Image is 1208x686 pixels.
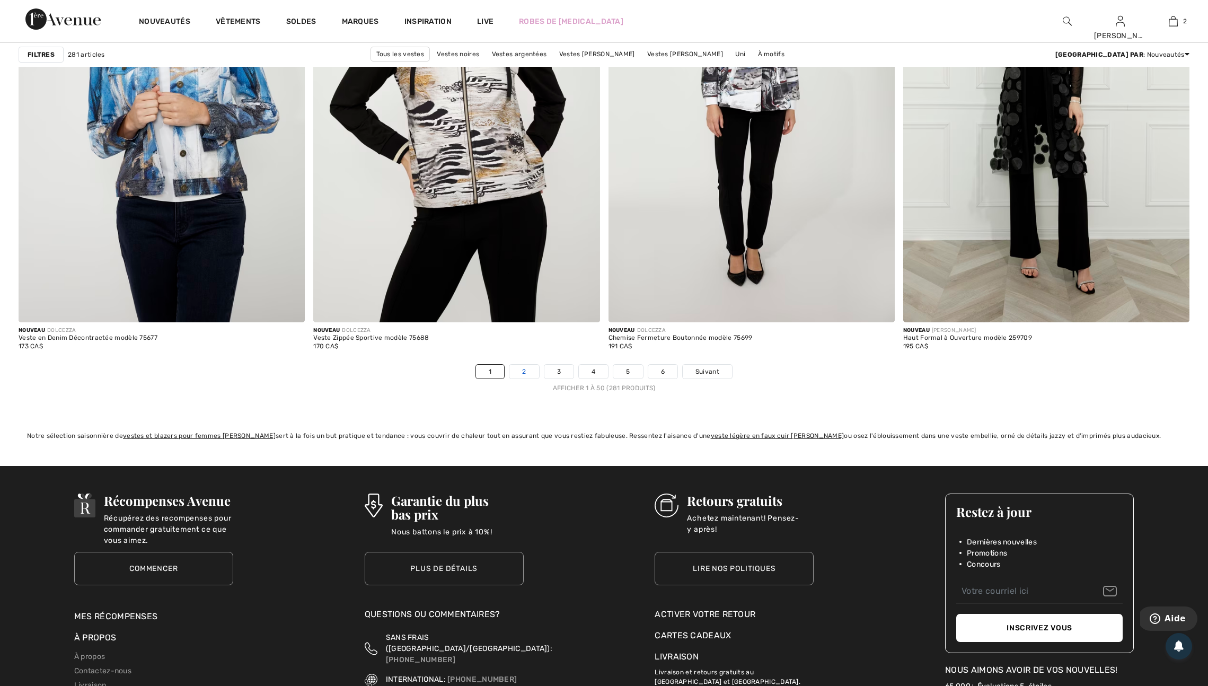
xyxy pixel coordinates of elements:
[683,365,732,379] a: Suivant
[1055,50,1189,59] div: : Nouveautés
[476,365,504,379] a: 1
[386,655,455,664] a: [PHONE_NUMBER]
[730,47,751,61] a: Uni
[655,552,814,585] a: Lire nos politiques
[342,17,379,28] a: Marques
[1147,15,1199,28] a: 2
[386,633,552,653] span: SANS FRAIS ([GEOGRAPHIC_DATA]/[GEOGRAPHIC_DATA]):
[903,335,1032,342] div: Haut Formal à Ouverture modèle 259709
[1094,30,1146,41] div: [PERSON_NAME]
[967,548,1007,559] span: Promotions
[104,513,233,534] p: Récupérez des recompenses pour commander gratuitement ce que vous aimez.
[554,47,640,61] a: Vestes [PERSON_NAME]
[27,431,1181,441] div: Notre sélection saisonnière de sert à la fois un but pratique et tendance : vous couvrir de chale...
[903,342,928,350] span: 195 CA$
[74,552,233,585] a: Commencer
[487,47,552,61] a: Vestes argentées
[1116,16,1125,26] a: Se connecter
[139,17,190,28] a: Nouveautés
[28,50,55,59] strong: Filtres
[74,666,131,675] a: Contactez-nous
[104,494,233,507] h3: Récompenses Avenue
[687,513,814,534] p: Achetez maintenant! Pensez-y après!
[687,494,814,507] h3: Retours gratuits
[365,608,524,626] div: Questions ou commentaires?
[216,17,261,28] a: Vêtements
[1055,51,1143,58] strong: [GEOGRAPHIC_DATA] par
[655,652,699,662] a: Livraison
[19,342,43,350] span: 173 CA$
[711,432,844,439] a: veste légère en faux cuir [PERSON_NAME]
[365,552,524,585] a: Plus de détails
[74,631,233,649] div: À propos
[967,537,1037,548] span: Dernières nouvelles
[313,335,429,342] div: Veste Zippée Sportive modèle 75688
[68,50,105,59] span: 281 articles
[365,494,383,517] img: Garantie du plus bas prix
[477,16,493,27] a: Live
[74,494,95,517] img: Récompenses Avenue
[1116,15,1125,28] img: Mes infos
[609,342,632,350] span: 191 CA$
[613,365,642,379] a: 5
[365,632,377,665] img: Sans Frais (Canada/EU)
[967,559,1000,570] span: Concours
[74,652,105,661] a: À propos
[386,675,446,684] span: INTERNATIONAL:
[609,335,753,342] div: Chemise Fermeture Boutonnée modèle 75699
[655,608,814,621] a: Activer votre retour
[1063,15,1072,28] img: recherche
[695,367,719,376] span: Suivant
[404,17,452,28] span: Inspiration
[391,526,524,548] p: Nous battons le prix à 10%!
[642,47,728,61] a: Vestes [PERSON_NAME]
[519,16,623,27] a: Robes de [MEDICAL_DATA]
[123,432,276,439] a: vestes et blazers pour femmes [PERSON_NAME]
[956,505,1123,518] h3: Restez à jour
[956,579,1123,603] input: Votre courriel ici
[609,327,753,335] div: DOLCEZZA
[655,629,814,642] a: Cartes Cadeaux
[655,494,678,517] img: Retours gratuits
[945,664,1134,676] div: Nous aimons avoir de vos nouvelles!
[313,327,340,333] span: Nouveau
[447,675,517,684] a: [PHONE_NUMBER]
[431,47,484,61] a: Vestes noires
[19,383,1189,393] div: Afficher 1 à 50 (281 produits)
[509,365,539,379] a: 2
[371,47,430,61] a: Tous les vestes
[313,342,338,350] span: 170 CA$
[648,365,677,379] a: 6
[74,611,158,621] a: Mes récompenses
[1183,16,1187,26] span: 2
[19,327,157,335] div: DOLCEZZA
[1169,15,1178,28] img: Mon panier
[19,364,1189,393] nav: Page navigation
[544,365,574,379] a: 3
[19,327,45,333] span: Nouveau
[579,365,608,379] a: 4
[956,614,1123,642] button: Inscrivez vous
[1140,606,1197,633] iframe: Ouvre un widget dans lequel vous pouvez trouver plus d’informations
[313,327,429,335] div: DOLCEZZA
[19,335,157,342] div: Veste en Denim Décontractée modèle 75677
[25,8,101,30] img: 1ère Avenue
[286,17,316,28] a: Soldes
[391,494,524,521] h3: Garantie du plus bas prix
[903,327,1032,335] div: [PERSON_NAME]
[609,327,635,333] span: Nouveau
[753,47,790,61] a: À motifs
[903,327,930,333] span: Nouveau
